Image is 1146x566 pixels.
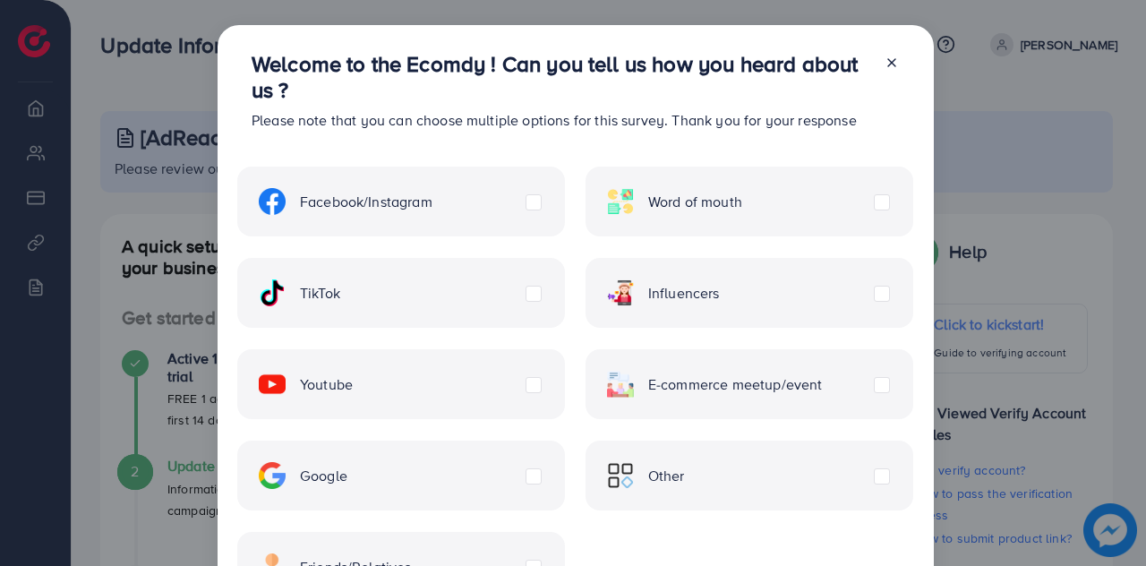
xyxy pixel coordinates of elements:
img: ic-google.5bdd9b68.svg [259,462,286,489]
span: Google [300,466,347,486]
img: ic-influencers.a620ad43.svg [607,279,634,306]
span: Word of mouth [648,192,742,212]
span: Other [648,466,685,486]
p: Please note that you can choose multiple options for this survey. Thank you for your response [252,109,870,131]
img: ic-facebook.134605ef.svg [259,188,286,215]
img: ic-word-of-mouth.a439123d.svg [607,188,634,215]
img: ic-youtube.715a0ca2.svg [259,371,286,398]
img: ic-other.99c3e012.svg [607,462,634,489]
img: ic-ecommerce.d1fa3848.svg [607,371,634,398]
span: Facebook/Instagram [300,192,432,212]
img: ic-tiktok.4b20a09a.svg [259,279,286,306]
span: Youtube [300,374,353,395]
h3: Welcome to the Ecomdy ! Can you tell us how you heard about us ? [252,51,870,103]
span: E-commerce meetup/event [648,374,823,395]
span: TikTok [300,283,340,304]
span: Influencers [648,283,720,304]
